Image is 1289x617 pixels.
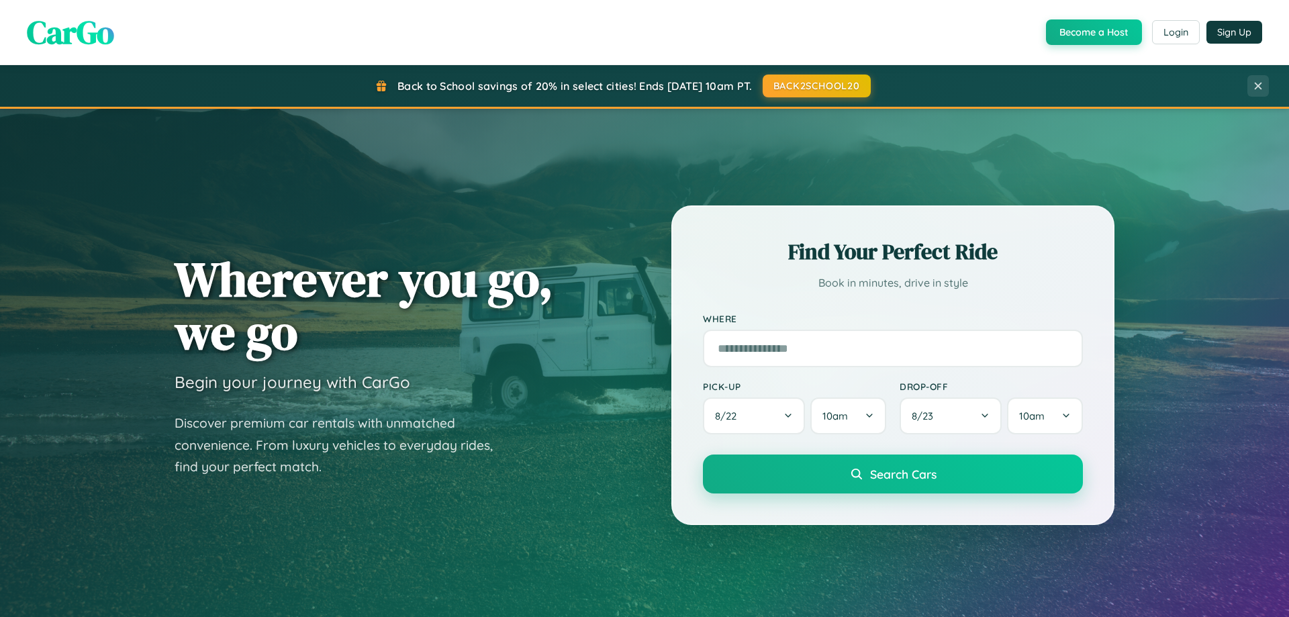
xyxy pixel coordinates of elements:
button: 10am [1007,397,1083,434]
button: 8/22 [703,397,805,434]
button: 10am [810,397,886,434]
p: Book in minutes, drive in style [703,273,1083,293]
label: Drop-off [900,381,1083,392]
label: Pick-up [703,381,886,392]
button: Sign Up [1206,21,1262,44]
button: Become a Host [1046,19,1142,45]
span: 8 / 22 [715,410,743,422]
span: Search Cars [870,467,937,481]
p: Discover premium car rentals with unmatched convenience. From luxury vehicles to everyday rides, ... [175,412,510,478]
span: Back to School savings of 20% in select cities! Ends [DATE] 10am PT. [397,79,752,93]
span: 10am [822,410,848,422]
h1: Wherever you go, we go [175,252,553,359]
span: CarGo [27,10,114,54]
h3: Begin your journey with CarGo [175,372,410,392]
label: Where [703,313,1083,324]
span: 10am [1019,410,1045,422]
span: 8 / 23 [912,410,940,422]
button: 8/23 [900,397,1002,434]
h2: Find Your Perfect Ride [703,237,1083,267]
button: Search Cars [703,455,1083,493]
button: BACK2SCHOOL20 [763,75,871,97]
button: Login [1152,20,1200,44]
